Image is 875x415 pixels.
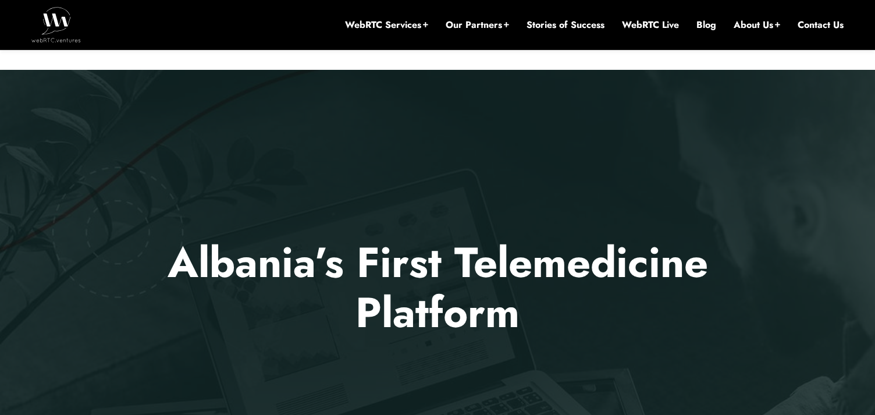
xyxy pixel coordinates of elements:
[31,7,81,42] img: WebRTC.ventures
[696,19,716,31] a: Blog
[446,19,509,31] a: Our Partners
[527,19,604,31] a: Stories of Success
[345,19,428,31] a: WebRTC Services
[97,237,778,338] p: Albania’s First Telemedicine Platform
[798,19,844,31] a: Contact Us
[622,19,679,31] a: WebRTC Live
[734,19,780,31] a: About Us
